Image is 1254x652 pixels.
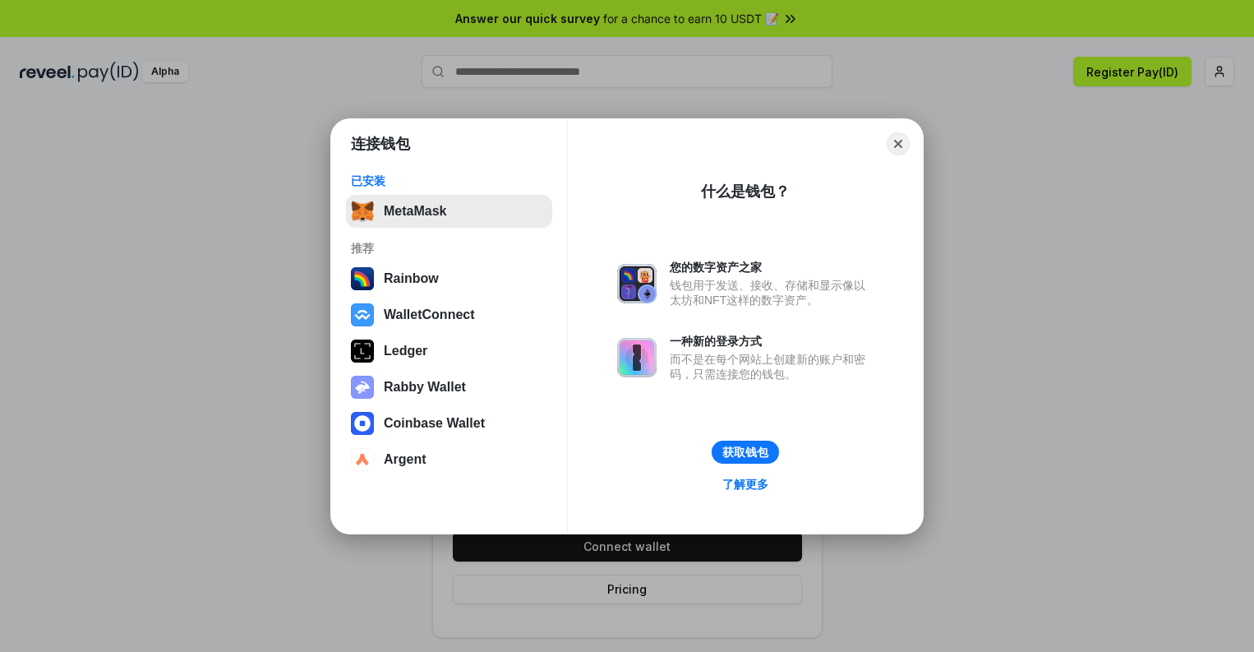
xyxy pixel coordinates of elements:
button: 获取钱包 [712,441,779,464]
button: Close [887,132,910,155]
div: MetaMask [384,204,446,219]
div: 获取钱包 [722,445,768,460]
div: 推荐 [351,241,547,256]
a: 了解更多 [712,474,778,495]
img: svg+xml,%3Csvg%20fill%3D%22none%22%20height%3D%2233%22%20viewBox%3D%220%200%2035%2033%22%20width%... [351,200,374,223]
button: Ledger [346,335,552,368]
div: WalletConnect [384,308,475,322]
div: 了解更多 [722,477,768,492]
img: svg+xml,%3Csvg%20xmlns%3D%22http%3A%2F%2Fwww.w3.org%2F2000%2Fsvg%22%20fill%3D%22none%22%20viewBox... [617,338,657,377]
img: svg+xml,%3Csvg%20width%3D%2228%22%20height%3D%2228%22%20viewBox%3D%220%200%2028%2028%22%20fill%3D... [351,448,374,471]
div: 钱包用于发送、接收、存储和显示像以太坊和NFT这样的数字资产。 [670,278,874,308]
img: svg+xml,%3Csvg%20width%3D%2228%22%20height%3D%2228%22%20viewBox%3D%220%200%2028%2028%22%20fill%3D... [351,412,374,435]
div: Coinbase Wallet [384,416,485,431]
div: Rainbow [384,271,439,286]
div: Ledger [384,344,427,358]
button: Rainbow [346,262,552,295]
button: MetaMask [346,195,552,228]
button: Coinbase Wallet [346,407,552,440]
img: svg+xml,%3Csvg%20xmlns%3D%22http%3A%2F%2Fwww.w3.org%2F2000%2Fsvg%22%20width%3D%2228%22%20height%3... [351,340,374,363]
div: Rabby Wallet [384,380,466,395]
img: svg+xml,%3Csvg%20width%3D%2228%22%20height%3D%2228%22%20viewBox%3D%220%200%2028%2028%22%20fill%3D... [351,303,374,326]
div: Argent [384,452,426,467]
div: 什么是钱包？ [701,182,790,201]
img: svg+xml,%3Csvg%20width%3D%22120%22%20height%3D%22120%22%20viewBox%3D%220%200%20120%20120%22%20fil... [351,267,374,290]
button: WalletConnect [346,298,552,331]
img: svg+xml,%3Csvg%20xmlns%3D%22http%3A%2F%2Fwww.w3.org%2F2000%2Fsvg%22%20fill%3D%22none%22%20viewBox... [617,264,657,303]
div: 已安装 [351,173,547,188]
button: Rabby Wallet [346,371,552,404]
h1: 连接钱包 [351,134,410,154]
div: 一种新的登录方式 [670,334,874,349]
div: 而不是在每个网站上创建新的账户和密码，只需连接您的钱包。 [670,352,874,381]
img: svg+xml,%3Csvg%20xmlns%3D%22http%3A%2F%2Fwww.w3.org%2F2000%2Fsvg%22%20fill%3D%22none%22%20viewBox... [351,376,374,399]
button: Argent [346,443,552,476]
div: 您的数字资产之家 [670,260,874,275]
